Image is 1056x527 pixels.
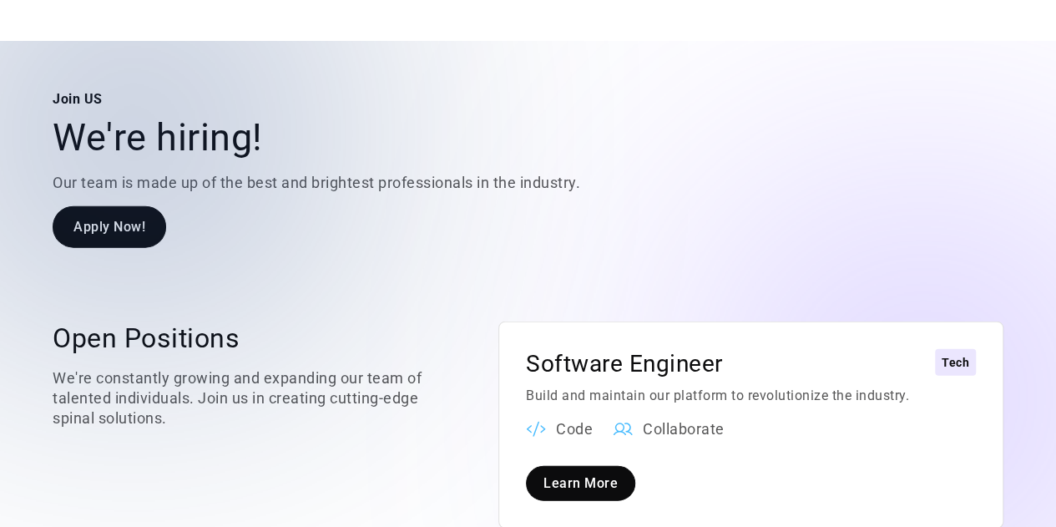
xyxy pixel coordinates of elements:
[556,419,593,439] div: Code
[942,352,969,372] div: Tech
[526,386,976,406] p: Build and maintain our platform to revolutionize the industry.
[526,349,723,379] div: Software Engineer
[643,419,725,439] div: Collaborate
[53,368,432,428] p: We're constantly growing and expanding our team of talented individuals. Join us in creating cutt...
[53,322,432,355] h3: Open Positions
[53,173,694,193] p: Our team is made up of the best and brightest professionals in the industry.
[526,466,635,501] a: Learn More
[53,89,694,109] div: Join US
[53,116,694,160] h2: We're hiring!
